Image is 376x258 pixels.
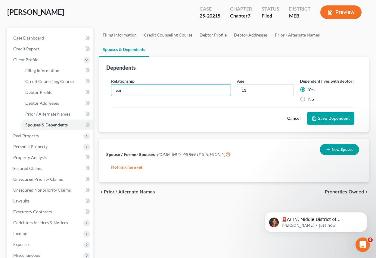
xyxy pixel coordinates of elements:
[8,196,93,206] a: Lawsuits
[99,190,155,194] button: chevron_left Prior / Alternate Names
[106,152,155,157] span: Spouse / Former Spouses
[368,237,373,242] span: 9
[13,187,71,193] span: Unsecured Nonpriority Claims
[111,164,357,170] p: Nothing here yet!
[8,43,93,54] a: Credit Report
[8,206,93,217] a: Executory Contracts
[25,79,74,84] span: Credit Counseling Course
[111,78,135,84] span: Relationship
[20,119,93,130] a: Spouses & Dependents
[308,96,314,102] label: No
[289,12,311,19] div: MEB
[8,33,93,43] a: Case Dashboard
[237,78,244,84] label: Age
[325,190,364,194] span: Properties Owned
[325,190,369,194] button: Properties Owned chevron_right
[20,65,93,76] a: Filing Information
[20,109,93,119] a: Prior / Alternate Names
[25,122,68,127] span: Spouses & Dependents
[157,152,230,157] span: (COMMUNITY PROPERTY STATES ONLY)
[13,177,63,182] span: Unsecured Priority Claims
[256,199,376,242] iframe: Intercom notifications message
[20,76,93,87] a: Credit Counseling Course
[262,5,279,12] div: Status
[13,35,44,40] span: Case Dashboard
[307,112,354,125] button: Save Dependent
[99,42,149,57] a: Spouses & Dependents
[13,220,68,225] span: Codebtors Insiders & Notices
[106,64,136,71] div: Dependents
[308,87,315,93] label: Yes
[200,12,220,19] div: 25-20215
[104,190,155,194] span: Prior / Alternate Names
[200,5,220,12] div: Case
[13,231,27,236] span: Income
[281,113,307,125] button: Cancel
[13,133,39,138] span: Real Property
[262,12,279,19] div: Filed
[20,98,93,109] a: Debtor Addresses
[13,209,52,214] span: Executory Contracts
[25,90,52,95] span: Debtor Profile
[230,28,271,42] a: Debtor Addresses
[111,84,231,96] input: Enter relationship...
[25,100,59,106] span: Debtor Addresses
[196,28,230,42] a: Debtor Profile
[230,5,252,12] div: Chapter
[8,152,93,163] a: Property Analysis
[13,144,48,149] span: Personal Property
[13,253,40,258] span: Miscellaneous
[13,46,39,51] span: Credit Report
[13,198,30,203] span: Lawsuits
[356,237,370,252] iframe: Intercom live chat
[13,242,30,247] span: Expenses
[25,111,70,116] span: Prior / Alternate Names
[364,190,369,194] i: chevron_right
[8,163,93,174] a: Secured Claims
[140,28,196,42] a: Credit Counseling Course
[289,5,311,12] div: District
[320,144,359,155] button: New Spouse
[230,12,252,19] div: Chapter
[13,166,42,171] span: Secured Claims
[271,28,323,42] a: Prior / Alternate Names
[20,87,93,98] a: Debtor Profile
[99,28,140,42] a: Filing Information
[8,174,93,185] a: Unsecured Priority Claims
[7,8,64,16] span: [PERSON_NAME]
[25,68,59,73] span: Filing Information
[13,57,38,62] span: Client Profile
[300,78,354,84] label: Dependent lives with debtor:
[99,190,104,194] i: chevron_left
[8,185,93,196] a: Unsecured Nonpriority Claims
[248,13,250,18] span: 7
[237,84,294,96] input: Enter age...
[13,155,47,160] span: Property Analysis
[320,5,362,19] button: Preview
